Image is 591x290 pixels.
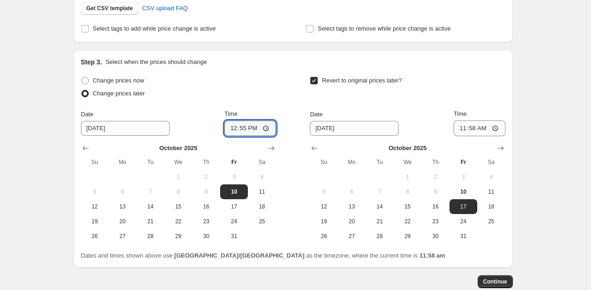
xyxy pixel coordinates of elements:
button: Sunday October 5 2025 [310,184,338,199]
button: Thursday October 16 2025 [192,199,220,214]
span: 17 [453,203,474,210]
button: Today Friday October 10 2025 [449,184,477,199]
span: 3 [224,173,244,181]
span: Time [224,110,237,117]
span: 3 [453,173,474,181]
button: Friday October 24 2025 [220,214,248,229]
button: Wednesday October 29 2025 [164,229,192,244]
button: Sunday October 26 2025 [310,229,338,244]
span: Tu [369,158,390,166]
span: 7 [369,188,390,195]
span: 10 [453,188,474,195]
span: We [397,158,418,166]
button: Saturday October 25 2025 [248,214,276,229]
button: Monday October 20 2025 [109,214,136,229]
span: 31 [224,233,244,240]
button: Wednesday October 15 2025 [394,199,421,214]
span: Revert to original prices later? [322,77,402,84]
span: Th [196,158,216,166]
button: Tuesday October 28 2025 [366,229,394,244]
button: Wednesday October 1 2025 [394,170,421,184]
p: Select when the prices should change [105,57,207,67]
button: Friday October 17 2025 [220,199,248,214]
span: 15 [397,203,418,210]
span: 29 [168,233,188,240]
button: Monday October 20 2025 [338,214,366,229]
span: Fr [224,158,244,166]
span: Select tags to add while price change is active [93,25,216,32]
button: Saturday October 11 2025 [477,184,505,199]
span: Change prices now [93,77,144,84]
button: Monday October 6 2025 [338,184,366,199]
button: Saturday October 18 2025 [477,199,505,214]
button: Show previous month, September 2025 [308,142,321,155]
span: 9 [196,188,216,195]
span: Sa [481,158,501,166]
button: Monday October 6 2025 [109,184,136,199]
span: We [168,158,188,166]
span: 29 [397,233,418,240]
button: Show next month, November 2025 [494,142,507,155]
button: Saturday October 25 2025 [477,214,505,229]
span: 16 [196,203,216,210]
button: Sunday October 5 2025 [81,184,109,199]
span: 30 [425,233,445,240]
span: CSV upload FAQ [142,4,188,13]
span: 14 [140,203,160,210]
button: Thursday October 2 2025 [421,170,449,184]
span: Change prices later [93,90,145,97]
span: 5 [85,188,105,195]
span: 12 [314,203,334,210]
span: 22 [168,218,188,225]
span: Time [454,110,467,117]
th: Sunday [81,155,109,170]
span: 21 [140,218,160,225]
th: Tuesday [136,155,164,170]
button: Tuesday October 21 2025 [366,214,394,229]
button: Saturday October 11 2025 [248,184,276,199]
button: Monday October 13 2025 [109,199,136,214]
span: 1 [397,173,418,181]
span: 27 [342,233,362,240]
button: Today Friday October 10 2025 [220,184,248,199]
th: Saturday [477,155,505,170]
button: Wednesday October 8 2025 [394,184,421,199]
th: Friday [220,155,248,170]
button: Thursday October 30 2025 [192,229,220,244]
span: 16 [425,203,445,210]
button: Thursday October 30 2025 [421,229,449,244]
span: 24 [453,218,474,225]
span: 20 [112,218,133,225]
button: Sunday October 12 2025 [81,199,109,214]
button: Thursday October 9 2025 [421,184,449,199]
button: Wednesday October 22 2025 [394,214,421,229]
button: Saturday October 4 2025 [248,170,276,184]
span: 1 [168,173,188,181]
button: Tuesday October 21 2025 [136,214,164,229]
span: Get CSV template [86,5,133,12]
span: 7 [140,188,160,195]
span: 21 [369,218,390,225]
span: 4 [252,173,272,181]
span: Date [81,111,93,118]
button: Sunday October 12 2025 [310,199,338,214]
button: Tuesday October 7 2025 [136,184,164,199]
span: 19 [314,218,334,225]
span: Th [425,158,445,166]
button: Thursday October 2 2025 [192,170,220,184]
button: Wednesday October 29 2025 [394,229,421,244]
span: 17 [224,203,244,210]
span: 26 [85,233,105,240]
button: Wednesday October 22 2025 [164,214,192,229]
button: Tuesday October 14 2025 [136,199,164,214]
th: Sunday [310,155,338,170]
button: Wednesday October 15 2025 [164,199,192,214]
span: 15 [168,203,188,210]
button: Thursday October 9 2025 [192,184,220,199]
button: Saturday October 4 2025 [477,170,505,184]
span: 12 [85,203,105,210]
b: [GEOGRAPHIC_DATA]/[GEOGRAPHIC_DATA] [174,252,304,259]
span: 11 [252,188,272,195]
span: Dates and times shown above use as the timezone, where the current time is [81,252,445,259]
button: Tuesday October 14 2025 [366,199,394,214]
